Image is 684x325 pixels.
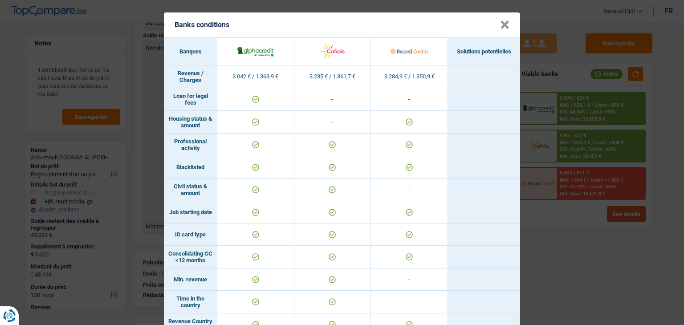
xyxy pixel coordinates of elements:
[164,156,217,179] td: Blacklisted
[294,88,371,111] td: -
[448,38,520,65] th: Solutions potentielles
[164,65,217,88] td: Revenus / Charges
[164,223,217,246] td: ID card type
[371,268,448,291] td: -
[175,20,229,29] h5: Banks conditions
[371,179,448,201] td: -
[217,65,294,88] td: 3.042 € / 1.363,9 €
[164,291,217,313] td: Time in the country
[294,65,371,88] td: 3.235 € / 1.361,7 €
[164,268,217,291] td: Min. revenue
[164,134,217,156] td: Professional activity
[371,65,448,88] td: 3.284,9 € / 1.350,9 €
[164,246,217,268] td: Consolidating CC <12 months
[236,45,274,57] img: AlphaCredit
[371,88,448,111] td: -
[371,291,448,313] td: -
[164,38,217,65] th: Banques
[164,201,217,223] td: Job starting date
[500,20,509,29] button: Close
[294,111,371,134] td: -
[164,88,217,111] td: Loan for legal fees
[164,111,217,134] td: Housing status & amount
[164,179,217,201] td: Civil status & amount
[391,42,428,61] img: Record Credits
[313,42,351,61] img: Cofidis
